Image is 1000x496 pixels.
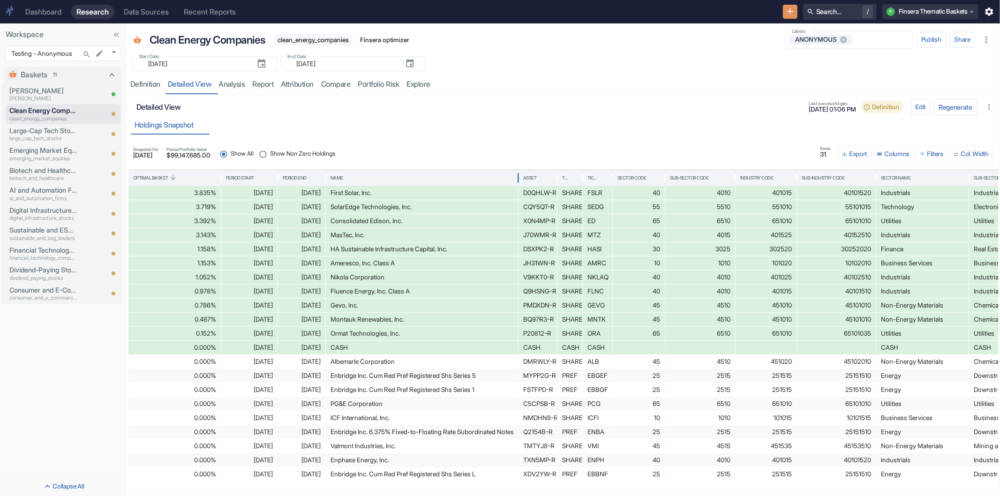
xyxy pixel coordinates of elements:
[617,214,660,228] div: 65
[9,86,77,103] a: [PERSON_NAME][PERSON_NAME]
[283,355,321,368] div: [DATE]
[917,32,946,48] button: Publish
[9,126,77,136] p: Large-Cap Tech Stocks
[802,383,871,397] div: 25151510
[9,254,77,262] p: financial_technology_companies
[740,285,792,298] div: 401015
[50,71,60,79] span: 11
[950,146,993,162] button: Col. Width
[562,313,578,326] div: SHARE
[562,228,578,242] div: SHARE
[283,327,321,340] div: [DATE]
[740,242,792,256] div: 302520
[617,313,660,326] div: 45
[133,285,216,298] div: 0.978%
[740,271,792,284] div: 401025
[226,355,273,368] div: [DATE]
[617,383,660,397] div: 25
[9,126,77,143] a: Large-Cap Tech Stockslarge_cap_tech_stocks
[523,383,552,397] div: FSTFPD-R
[9,174,77,182] p: biotech_and_healthcare
[587,271,608,284] div: NKLAQ
[617,271,660,284] div: 40
[562,383,578,397] div: PREF
[587,228,608,242] div: MTZ
[537,173,546,182] button: Sort
[670,214,730,228] div: 6510
[331,214,513,228] div: Consolidated Edison, Inc.
[599,173,608,182] button: Sort
[670,383,730,397] div: 2515
[670,327,730,340] div: 6510
[133,355,216,368] div: 0.000%
[774,173,782,182] button: Sort
[587,341,608,354] div: CASH
[809,101,856,105] span: Last successful gen.
[9,274,77,282] p: dividend_paying_stocks
[226,256,273,270] div: [DATE]
[354,75,403,94] a: Portfolio Risk
[283,285,321,298] div: [DATE]
[9,185,77,202] a: AI and Automation Firmsai_and_automation_firms
[617,355,660,368] div: 45
[587,200,608,214] div: SEDG
[20,5,67,19] a: Dashboard
[6,46,121,61] div: Testing - Anonymous
[562,214,578,228] div: SHARE
[911,99,931,115] button: config
[881,327,964,340] div: Utilities
[226,228,273,242] div: [DATE]
[331,341,513,354] div: CASH
[740,256,792,270] div: 101020
[523,327,552,340] div: P20812-R
[587,285,608,298] div: FLNC
[802,327,871,340] div: 65101035
[809,106,856,113] span: [DATE] 01:06 PM
[9,225,77,235] p: Sustainable and ESG Leaders
[133,36,142,46] span: Basket
[9,225,77,242] a: Sustainable and ESG Leaderssustainable_and_esg_leaders
[150,32,266,48] p: Clean Energy Companies
[331,186,513,200] div: First Solar, Inc.
[820,151,831,158] span: 31
[617,256,660,270] div: 10
[740,200,792,214] div: 551010
[562,369,578,383] div: PREF
[226,341,273,354] div: [DATE]
[331,228,513,242] div: MasTec, Inc.
[291,58,398,69] input: yyyy-mm-dd
[670,271,730,284] div: 4010
[869,103,903,111] span: Definition
[802,242,871,256] div: 30252020
[587,355,608,368] div: ALB
[523,200,552,214] div: CQY5QT-R
[617,186,660,200] div: 40
[587,175,599,181] div: Ticker
[670,355,730,368] div: 4510
[136,103,803,112] h6: Detailed View
[9,294,77,302] p: consumer_and_e_commerce_businesses
[331,256,513,270] div: Ameresco, Inc. Class A
[617,285,660,298] div: 40
[934,99,977,115] button: Regenerate
[881,271,964,284] div: Industrials
[178,5,241,19] a: Recent Reports
[740,228,792,242] div: 401525
[783,5,797,19] button: New Resource
[226,313,273,326] div: [DATE]
[255,173,263,182] button: Sort
[562,299,578,312] div: SHARE
[802,256,871,270] div: 10102010
[9,245,77,256] p: Financial Technology Companies
[617,200,660,214] div: 55
[523,228,552,242] div: J70WMR-R
[587,383,608,397] div: EBBGF
[226,186,273,200] div: [DATE]
[270,150,335,158] span: Show Non Zero Holdings
[562,355,578,368] div: SHARE
[670,369,730,383] div: 2515
[881,341,964,354] div: CASH
[523,285,552,298] div: Q9HSNG-R
[562,200,578,214] div: SHARE
[226,383,273,397] div: [DATE]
